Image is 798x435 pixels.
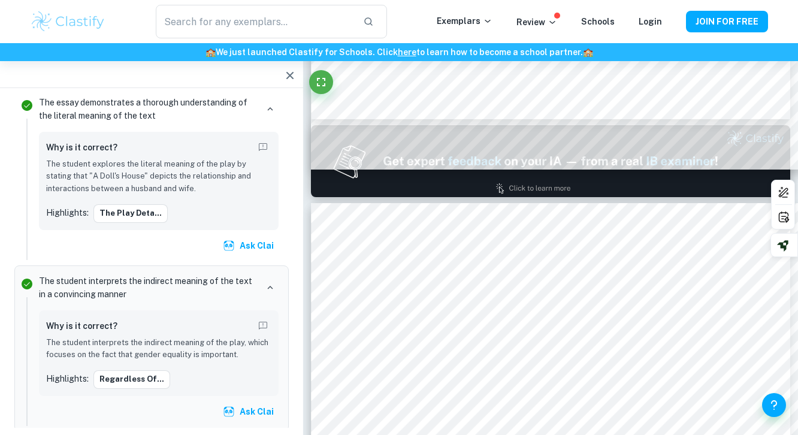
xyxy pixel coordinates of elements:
button: JOIN FOR FREE [686,11,768,32]
img: clai.svg [223,240,235,252]
p: The student explores the literal meaning of the play by stating that "A Doll's House" depicts the... [46,158,271,195]
p: The student interprets the indirect meaning of the play, which focuses on the fact that gender eq... [46,337,271,361]
h6: Why is it correct? [46,141,117,154]
p: Exemplars [437,14,492,28]
h6: We just launched Clastify for Schools. Click to learn how to become a school partner. [2,46,796,59]
img: clai.svg [223,406,235,418]
a: Schools [581,17,615,26]
button: Fullscreen [309,70,333,94]
a: here [398,47,416,57]
button: Regardless of... [93,370,170,388]
button: Ask Clai [220,235,279,256]
a: Login [639,17,662,26]
button: Ask Clai [220,401,279,422]
button: The play deta... [93,204,168,222]
button: Report mistake/confusion [255,139,271,156]
p: Review [516,16,557,29]
p: Highlights: [46,372,89,385]
p: Highlights: [46,206,89,219]
svg: Correct [20,277,34,291]
p: The essay demonstrates a thorough understanding of the literal meaning of the text [39,96,257,122]
svg: Correct [20,98,34,113]
img: Clastify logo [30,10,106,34]
span: 🏫 [205,47,216,57]
button: Report mistake/confusion [255,318,271,334]
button: Help and Feedback [762,393,786,417]
span: 🏫 [583,47,593,57]
input: Search for any exemplars... [156,5,353,38]
p: The student interprets the indirect meaning of the text in a convincing manner [39,274,257,301]
h6: Why is it correct? [46,319,117,333]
